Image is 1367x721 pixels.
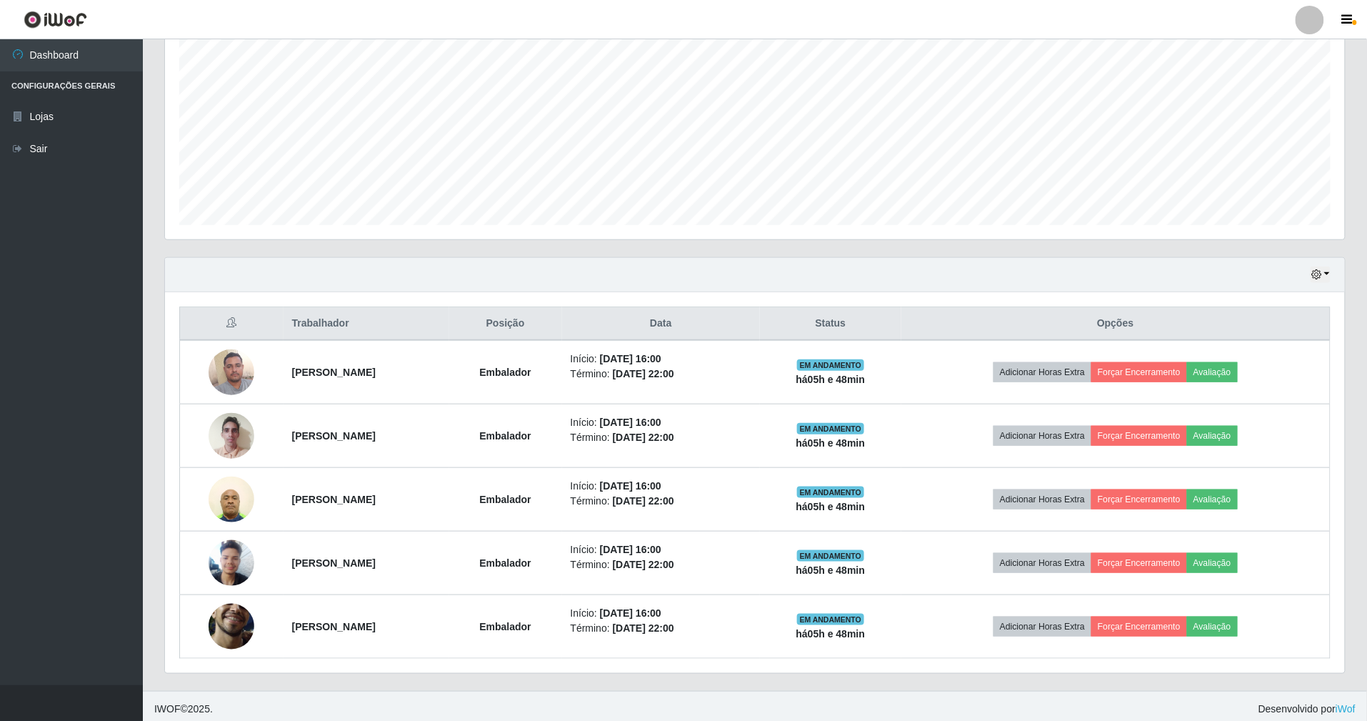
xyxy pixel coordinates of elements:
[600,480,661,492] time: [DATE] 16:00
[600,544,661,555] time: [DATE] 16:00
[24,11,87,29] img: CoreUI Logo
[613,622,674,634] time: [DATE] 22:00
[1091,426,1187,446] button: Forçar Encerramento
[993,426,1091,446] button: Adicionar Horas Extra
[1187,489,1238,509] button: Avaliação
[796,565,866,576] strong: há 05 h e 48 min
[1091,489,1187,509] button: Forçar Encerramento
[562,307,761,341] th: Data
[1258,702,1356,717] span: Desenvolvido por
[209,532,254,593] img: 1745015698766.jpeg
[571,557,752,572] li: Término:
[209,405,254,466] img: 1740100256031.jpeg
[613,559,674,570] time: [DATE] 22:00
[1187,426,1238,446] button: Avaliação
[993,489,1091,509] button: Adicionar Horas Extra
[1091,617,1187,637] button: Forçar Encerramento
[571,542,752,557] li: Início:
[571,367,752,382] li: Término:
[479,557,531,569] strong: Embalador
[292,367,376,378] strong: [PERSON_NAME]
[796,628,866,640] strong: há 05 h e 48 min
[613,368,674,379] time: [DATE] 22:00
[292,557,376,569] strong: [PERSON_NAME]
[292,494,376,505] strong: [PERSON_NAME]
[479,494,531,505] strong: Embalador
[1336,703,1356,715] a: iWof
[796,374,866,385] strong: há 05 h e 48 min
[571,415,752,430] li: Início:
[993,617,1091,637] button: Adicionar Horas Extra
[600,417,661,428] time: [DATE] 16:00
[1187,617,1238,637] button: Avaliação
[571,621,752,636] li: Término:
[796,501,866,512] strong: há 05 h e 48 min
[1091,553,1187,573] button: Forçar Encerramento
[284,307,449,341] th: Trabalhador
[154,702,213,717] span: © 2025 .
[993,362,1091,382] button: Adicionar Horas Extra
[209,342,254,402] img: 1728418986767.jpeg
[613,432,674,443] time: [DATE] 22:00
[571,494,752,509] li: Término:
[209,469,254,529] img: 1743711835894.jpeg
[760,307,901,341] th: Status
[571,479,752,494] li: Início:
[1091,362,1187,382] button: Forçar Encerramento
[571,606,752,621] li: Início:
[993,553,1091,573] button: Adicionar Horas Extra
[797,487,865,498] span: EM ANDAMENTO
[1187,362,1238,382] button: Avaliação
[797,550,865,562] span: EM ANDAMENTO
[479,367,531,378] strong: Embalador
[479,430,531,442] strong: Embalador
[571,430,752,445] li: Término:
[209,576,254,677] img: 1755034904390.jpeg
[1187,553,1238,573] button: Avaliação
[571,352,752,367] li: Início:
[600,353,661,364] time: [DATE] 16:00
[901,307,1331,341] th: Opções
[479,621,531,632] strong: Embalador
[292,430,376,442] strong: [PERSON_NAME]
[449,307,562,341] th: Posição
[154,703,181,715] span: IWOF
[797,614,865,625] span: EM ANDAMENTO
[797,423,865,434] span: EM ANDAMENTO
[796,437,866,449] strong: há 05 h e 48 min
[292,621,376,632] strong: [PERSON_NAME]
[600,607,661,619] time: [DATE] 16:00
[797,359,865,371] span: EM ANDAMENTO
[613,495,674,507] time: [DATE] 22:00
